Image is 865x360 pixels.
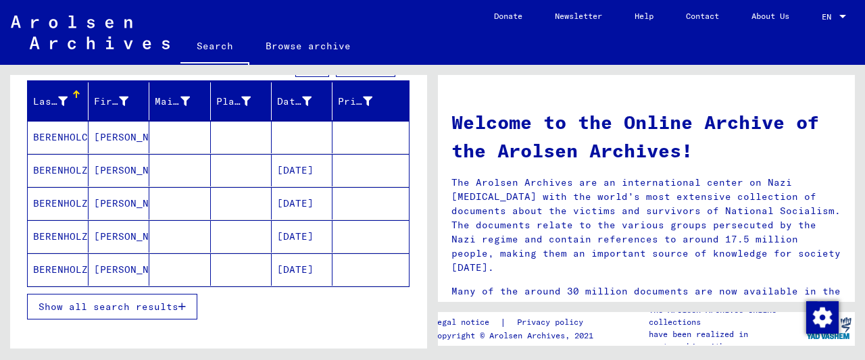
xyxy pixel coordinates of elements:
[33,91,88,112] div: Last Name
[272,253,332,286] mat-cell: [DATE]
[216,95,251,109] div: Place of Birth
[28,253,89,286] mat-cell: BERENHOLZ
[89,253,149,286] mat-cell: [PERSON_NAME]
[338,91,393,112] div: Prisoner #
[249,30,367,62] a: Browse archive
[804,311,854,345] img: yv_logo.png
[94,95,128,109] div: First Name
[27,294,197,319] button: Show all search results
[338,95,372,109] div: Prisoner #
[155,95,189,109] div: Maiden Name
[332,82,409,120] mat-header-cell: Prisoner #
[28,82,89,120] mat-header-cell: Last Name
[272,154,332,186] mat-cell: [DATE]
[451,284,841,327] p: Many of the around 30 million documents are now available in the Online Archive of the Arolsen Ar...
[216,91,271,112] div: Place of Birth
[272,82,332,120] mat-header-cell: Date of Birth
[506,315,599,330] a: Privacy policy
[89,187,149,220] mat-cell: [PERSON_NAME]
[28,154,89,186] mat-cell: BERENHOLZ
[155,91,209,112] div: Maiden Name
[149,82,210,120] mat-header-cell: Maiden Name
[451,108,841,165] h1: Welcome to the Online Archive of the Arolsen Archives!
[272,187,332,220] mat-cell: [DATE]
[277,91,332,112] div: Date of Birth
[89,82,149,120] mat-header-cell: First Name
[11,16,170,49] img: Arolsen_neg.svg
[89,121,149,153] mat-cell: [PERSON_NAME]
[451,176,841,275] p: The Arolsen Archives are an international center on Nazi [MEDICAL_DATA] with the world’s most ext...
[28,121,89,153] mat-cell: BERENHOLC
[94,91,149,112] div: First Name
[649,328,803,353] p: have been realized in partnership with
[822,12,837,22] span: EN
[649,304,803,328] p: The Arolsen Archives online collections
[277,95,312,109] div: Date of Birth
[28,220,89,253] mat-cell: BERENHOLZ
[89,220,149,253] mat-cell: [PERSON_NAME]
[432,315,500,330] a: Legal notice
[806,301,839,334] img: Change consent
[211,82,272,120] mat-header-cell: Place of Birth
[33,95,68,109] div: Last Name
[806,301,838,333] div: Change consent
[39,301,178,313] span: Show all search results
[89,154,149,186] mat-cell: [PERSON_NAME]
[432,315,599,330] div: |
[28,187,89,220] mat-cell: BERENHOLZ
[272,220,332,253] mat-cell: [DATE]
[432,330,599,342] p: Copyright © Arolsen Archives, 2021
[180,30,249,65] a: Search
